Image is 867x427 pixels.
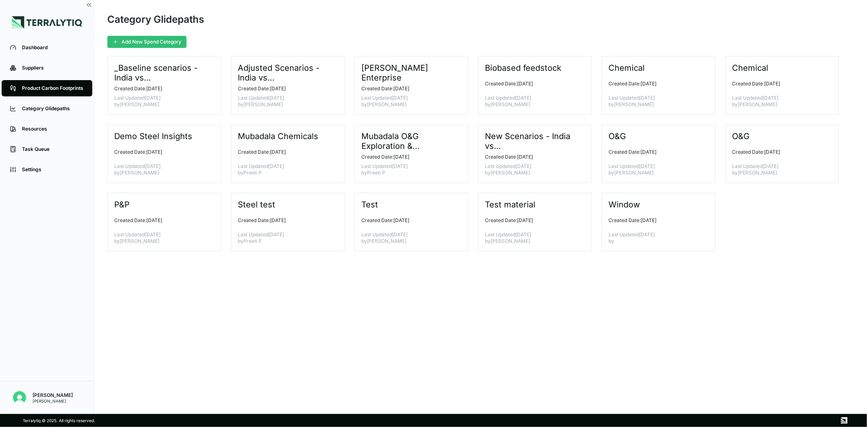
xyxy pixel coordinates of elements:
[485,200,536,209] h3: Test material
[608,81,702,87] p: Created Date: [DATE]
[22,85,84,91] div: Product Carbon Footprints
[608,149,702,155] p: Created Date: [DATE]
[114,85,208,92] p: Created Date: [DATE]
[608,163,702,176] p: Last Updated [DATE] by [PERSON_NAME]
[361,154,455,160] p: Created Date: [DATE]
[13,391,26,404] img: Mridul Gupta
[485,154,578,160] p: Created Date: [DATE]
[485,131,578,151] h3: New Scenarios - India vs [GEOGRAPHIC_DATA]
[10,388,29,407] button: Open user button
[238,217,331,224] p: Created Date: [DATE]
[732,63,769,73] h3: Chemical
[485,95,578,108] p: Last Updated [DATE] by [PERSON_NAME]
[361,131,455,151] h3: Mubadala O&G Exploration & Production
[361,95,455,108] p: Last Updated [DATE] by [PERSON_NAME]
[732,81,826,87] p: Created Date: [DATE]
[361,200,379,209] h3: Test
[238,95,331,108] p: Last Updated [DATE] by [PERSON_NAME]
[608,231,702,244] p: Last Updated [DATE] by
[22,126,84,132] div: Resources
[114,217,208,224] p: Created Date: [DATE]
[107,13,204,26] div: Category Glidepaths
[114,163,208,176] p: Last Updated [DATE] by [PERSON_NAME]
[33,392,73,399] div: [PERSON_NAME]
[238,131,319,141] h3: Mubadala Chemicals
[361,85,455,92] p: Created Date: [DATE]
[485,81,578,87] p: Created Date: [DATE]
[608,95,702,108] p: Last Updated [DATE] by [PERSON_NAME]
[485,217,578,224] p: Created Date: [DATE]
[22,105,84,112] div: Category Glidepaths
[114,231,208,244] p: Last Updated [DATE] by [PERSON_NAME]
[361,63,455,83] h3: [PERSON_NAME] Enterprise
[732,95,826,108] p: Last Updated [DATE] by [PERSON_NAME]
[114,95,208,108] p: Last Updated [DATE] by [PERSON_NAME]
[361,217,455,224] p: Created Date: [DATE]
[114,63,208,83] h3: _Baseline scenarios - India vs [GEOGRAPHIC_DATA]
[114,200,130,209] h3: P&P
[107,36,187,48] button: Add New Spend Category
[238,200,276,209] h3: Steel test
[608,200,641,209] h3: Window
[608,217,702,224] p: Created Date: [DATE]
[608,131,627,141] h3: O&G
[238,85,331,92] p: Created Date: [DATE]
[485,231,578,244] p: Last Updated [DATE] by [PERSON_NAME]
[12,16,82,28] img: Logo
[361,163,455,176] p: Last Updated [DATE] by Preeti P
[33,399,73,403] div: [PERSON_NAME]
[238,231,331,244] p: Last Updated [DATE] by Preeti P
[485,63,562,73] h3: Biobased feedstock
[114,131,193,141] h3: Demo Steel Insights
[238,149,331,155] p: Created Date: [DATE]
[732,163,826,176] p: Last Updated [DATE] by [PERSON_NAME]
[238,163,331,176] p: Last Updated [DATE] by Preeti P
[608,63,645,73] h3: Chemical
[114,149,208,155] p: Created Date: [DATE]
[22,146,84,152] div: Task Queue
[22,166,84,173] div: Settings
[238,63,331,83] h3: Adjusted Scenarios - India vs [GEOGRAPHIC_DATA]
[732,131,750,141] h3: O&G
[732,149,826,155] p: Created Date: [DATE]
[361,231,455,244] p: Last Updated [DATE] by [PERSON_NAME]
[485,163,578,176] p: Last Updated [DATE] by [PERSON_NAME]
[22,44,84,51] div: Dashboard
[22,65,84,71] div: Suppliers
